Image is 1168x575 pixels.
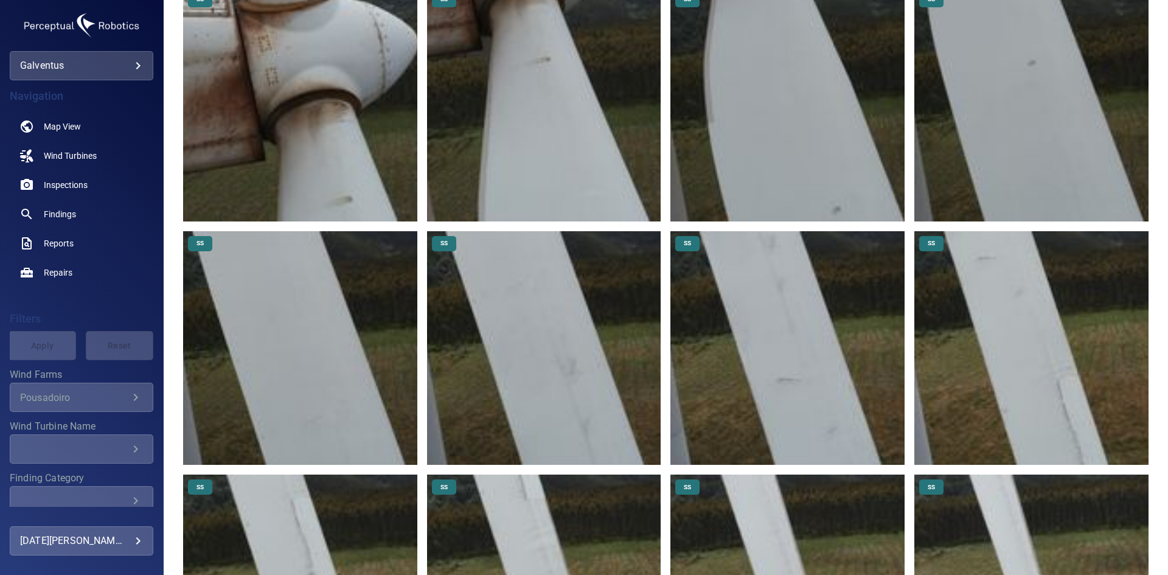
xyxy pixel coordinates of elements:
[10,313,153,325] h4: Filters
[10,258,153,287] a: repairs noActive
[10,90,153,102] h4: Navigation
[20,56,143,75] div: galventus
[10,370,153,380] label: Wind Farms
[10,141,153,170] a: windturbines noActive
[20,531,143,551] div: [DATE][PERSON_NAME]
[676,483,698,492] span: SS
[433,483,455,492] span: SS
[189,483,211,492] span: SS
[189,239,211,248] span: SS
[10,486,153,515] div: Finding Category
[20,392,128,403] div: Pousadoiro
[10,51,153,80] div: galventus
[920,483,942,492] span: SS
[10,229,153,258] a: reports noActive
[44,237,74,249] span: Reports
[44,208,76,220] span: Findings
[676,239,698,248] span: SS
[44,120,81,133] span: Map View
[433,239,455,248] span: SS
[10,473,153,483] label: Finding Category
[44,150,97,162] span: Wind Turbines
[44,179,88,191] span: Inspections
[44,267,72,279] span: Repairs
[10,422,153,431] label: Wind Turbine Name
[21,10,142,41] img: galventus-logo
[920,239,942,248] span: SS
[10,170,153,200] a: inspections noActive
[10,200,153,229] a: findings noActive
[10,434,153,464] div: Wind Turbine Name
[10,383,153,412] div: Wind Farms
[10,112,153,141] a: map noActive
